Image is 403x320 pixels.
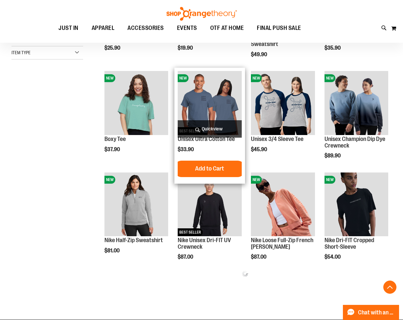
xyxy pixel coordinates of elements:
[101,68,171,169] div: product
[104,248,121,254] span: $81.00
[251,254,267,260] span: $87.00
[178,172,241,236] img: Nike Unisex Dri-FIT UV Crewneck
[251,237,313,250] a: Nike Loose Full-Zip French [PERSON_NAME]
[242,270,248,277] img: ias-spinner.gif
[104,237,163,243] a: Nike Half-Zip Sweatshirt
[121,21,170,36] a: ACCESSORIES
[178,228,203,236] span: BEST SELLER
[178,45,194,51] span: $19.90
[104,136,126,142] a: Boxy Tee
[104,74,115,82] span: NEW
[104,71,168,135] img: Boxy Tee
[251,71,315,136] a: Unisex 3/4 Sleeve TeeNEW
[174,169,245,277] div: product
[325,71,388,136] a: Unisex Champion Dip Dye CrewneckNEW
[11,50,31,55] span: Item Type
[325,237,374,250] a: Nike Dri-FIT Cropped Short-Sleeve
[251,71,315,135] img: Unisex 3/4 Sleeve Tee
[251,172,315,236] img: Nike Loose Full-Zip French Terry Hoodie
[251,176,262,184] span: NEW
[170,21,204,36] a: EVENTS
[173,161,246,177] button: Add to Cart
[178,237,231,250] a: Nike Unisex Dri-FIT UV Crewneck
[343,305,399,320] button: Chat with an Expert
[383,281,396,294] button: Back To Top
[358,309,395,316] span: Chat with an Expert
[210,21,244,35] span: OTF AT HOME
[104,176,115,184] span: NEW
[251,172,315,237] a: Nike Loose Full-Zip French Terry HoodieNEW
[127,21,164,35] span: ACCESSORIES
[178,71,241,136] a: Unisex Ultra Cotton TeeNEWBEST SELLER
[251,136,303,142] a: Unisex 3/4 Sleeve Tee
[178,136,235,142] a: Unisex Ultra Cotton Tee
[178,147,195,152] span: $33.90
[104,71,168,136] a: Boxy TeeNEW
[166,7,238,21] img: Shop Orangetheory
[58,21,78,35] span: JUST IN
[321,68,392,175] div: product
[325,254,342,260] span: $54.00
[251,74,262,82] span: NEW
[325,71,388,135] img: Unisex Champion Dip Dye Crewneck
[321,169,392,277] div: product
[248,68,318,169] div: product
[325,172,388,236] img: Nike Dri-FIT Cropped Short-Sleeve
[257,21,301,35] span: FINAL PUSH SALE
[174,68,245,183] div: product
[250,21,308,36] a: FINAL PUSH SALE
[101,169,171,270] div: product
[104,172,168,236] img: Nike Half-Zip Sweatshirt
[104,172,168,237] a: Nike Half-Zip SweatshirtNEW
[92,21,115,35] span: APPAREL
[104,45,121,51] span: $25.90
[251,52,268,57] span: $49.90
[104,147,121,152] span: $37.90
[325,45,342,51] span: $35.90
[325,153,342,159] span: $89.90
[178,172,241,237] a: Nike Unisex Dri-FIT UV CrewneckNEWBEST SELLER
[178,120,241,138] a: Quickview
[52,21,85,35] a: JUST IN
[325,74,335,82] span: NEW
[178,71,241,135] img: Unisex Ultra Cotton Tee
[85,21,121,36] a: APPAREL
[178,254,194,260] span: $87.00
[325,172,388,237] a: Nike Dri-FIT Cropped Short-SleeveNEW
[248,169,318,277] div: product
[204,21,251,36] a: OTF AT HOME
[325,176,335,184] span: NEW
[325,136,385,149] a: Unisex Champion Dip Dye Crewneck
[178,74,189,82] span: NEW
[177,21,197,35] span: EVENTS
[195,165,224,172] span: Add to Cart
[251,147,268,152] span: $45.90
